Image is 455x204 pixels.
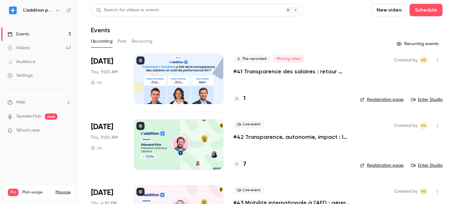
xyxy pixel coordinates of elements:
[91,122,113,132] span: [DATE]
[8,99,71,106] li: help-dropdown-opener
[56,190,71,195] a: Manage
[410,4,442,16] button: Schedule
[421,56,426,64] span: MB
[96,7,159,13] div: Search for videos or events
[420,56,427,64] span: Mylène BELLANGER
[233,121,264,128] span: Live event
[91,188,113,198] span: [DATE]
[411,97,442,103] a: Enter Studio
[243,160,246,169] h4: 7
[16,99,25,106] span: Help
[394,122,417,129] span: Created by
[394,56,417,64] span: Created by
[91,56,113,66] span: [DATE]
[411,162,442,169] a: Enter Studio
[233,133,350,141] a: #42 Transparence, autonomie, impact : la recette Clinitex
[360,97,404,103] a: Registration page
[394,188,417,195] span: Created by
[16,113,41,120] a: SpeakerHub
[118,36,127,46] button: Past
[91,26,110,34] h1: Events
[8,72,33,79] div: Settings
[273,55,304,63] span: Missing video
[91,80,102,85] div: 1 h
[233,94,246,103] a: 1
[233,160,246,169] a: 7
[360,162,404,169] a: Registration page
[233,68,350,75] a: #41 Transparence des salaires : retour d'expérience de L'Occitane
[420,122,427,129] span: Mylène BELLANGER
[8,189,19,196] span: Pro
[243,94,246,103] h4: 1
[45,113,57,120] span: new
[8,5,18,15] img: L'addition par Epsor
[23,7,53,13] h6: L'addition par Epsor
[394,39,442,49] button: Recurring events
[91,119,124,170] div: Nov 6 Thu, 9:00 AM (Europe/Paris)
[421,122,426,129] span: MB
[91,146,102,151] div: 1 h
[421,188,426,195] span: MB
[233,55,270,63] span: Pre-recorded
[63,128,71,133] iframe: Noticeable Trigger
[16,127,40,134] span: What's new
[420,188,427,195] span: Mylène BELLANGER
[22,190,52,195] span: Plan usage
[91,36,113,46] button: Upcoming
[91,54,124,104] div: Oct 16 Thu, 9:00 AM (Europe/Paris)
[8,31,29,37] div: Events
[91,69,118,75] span: Thu, 9:00 AM
[233,186,264,194] span: Live event
[8,59,35,65] div: Audience
[91,134,118,141] span: Thu, 9:00 AM
[371,4,407,16] button: New video
[132,36,153,46] button: Recurring
[8,45,30,51] div: Videos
